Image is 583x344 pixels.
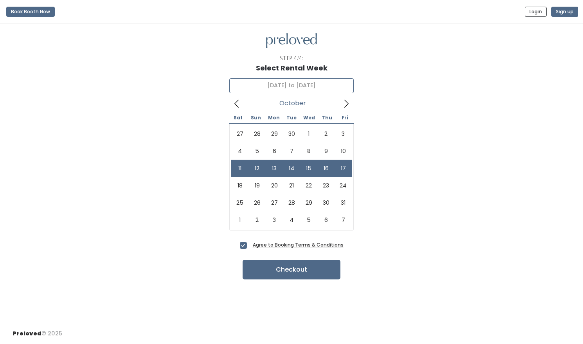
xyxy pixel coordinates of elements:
[266,125,283,142] span: September 29, 2025
[248,142,266,160] span: October 5, 2025
[265,115,283,120] span: Mon
[248,177,266,194] span: October 19, 2025
[335,194,352,211] span: October 31, 2025
[283,115,300,120] span: Tue
[283,177,300,194] span: October 21, 2025
[300,160,317,177] span: October 15, 2025
[283,142,300,160] span: October 7, 2025
[13,323,62,338] div: © 2025
[300,177,317,194] span: October 22, 2025
[300,125,317,142] span: October 1, 2025
[525,7,547,17] button: Login
[280,54,304,63] div: Step 4/4:
[283,194,300,211] span: October 28, 2025
[279,102,306,105] span: October
[300,211,317,229] span: November 5, 2025
[266,142,283,160] span: October 6, 2025
[231,194,248,211] span: October 25, 2025
[231,125,248,142] span: September 27, 2025
[6,7,55,17] button: Book Booth Now
[317,194,335,211] span: October 30, 2025
[229,78,354,93] input: Select week
[266,194,283,211] span: October 27, 2025
[231,142,248,160] span: October 4, 2025
[253,241,344,248] a: Agree to Booking Terms & Conditions
[318,115,336,120] span: Thu
[335,142,352,160] span: October 10, 2025
[317,160,335,177] span: October 16, 2025
[335,211,352,229] span: November 7, 2025
[283,125,300,142] span: September 30, 2025
[256,64,327,72] h1: Select Rental Week
[317,125,335,142] span: October 2, 2025
[231,177,248,194] span: October 18, 2025
[248,125,266,142] span: September 28, 2025
[317,211,335,229] span: November 6, 2025
[6,3,55,20] a: Book Booth Now
[336,115,354,120] span: Fri
[247,115,265,120] span: Sun
[551,7,578,17] button: Sign up
[266,211,283,229] span: November 3, 2025
[317,142,335,160] span: October 9, 2025
[335,125,352,142] span: October 3, 2025
[266,33,317,49] img: preloved logo
[317,177,335,194] span: October 23, 2025
[266,177,283,194] span: October 20, 2025
[13,330,41,337] span: Preloved
[248,211,266,229] span: November 2, 2025
[335,160,352,177] span: October 17, 2025
[231,160,248,177] span: October 11, 2025
[231,211,248,229] span: November 1, 2025
[283,211,300,229] span: November 4, 2025
[335,177,352,194] span: October 24, 2025
[300,115,318,120] span: Wed
[300,142,317,160] span: October 8, 2025
[243,260,340,279] button: Checkout
[300,194,317,211] span: October 29, 2025
[283,160,300,177] span: October 14, 2025
[266,160,283,177] span: October 13, 2025
[248,160,266,177] span: October 12, 2025
[248,194,266,211] span: October 26, 2025
[229,115,247,120] span: Sat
